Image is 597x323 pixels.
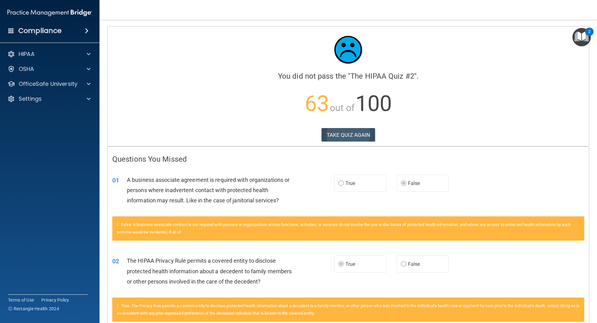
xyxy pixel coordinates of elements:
[41,297,69,303] a: Privacy Policy
[7,95,90,103] a: Settings
[8,306,59,312] span: Ⓒ Rectangle Health 2024
[566,280,590,304] iframe: Drift Widget Chat Controller
[338,262,344,267] input: True
[127,177,289,204] span: A business associate agreement is required with organizations or persons where inadvertent contac...
[19,50,35,58] p: HIPAA
[305,91,329,116] span: 63
[355,91,392,116] span: 100
[117,222,571,234] span: False. A business associate contract is not required with persons or organizations whose function...
[330,102,354,113] span: out of
[7,7,92,19] img: PMB logo
[350,72,414,81] span: The HIPAA Quiz #2
[322,128,375,142] button: TAKE QUIZ AGAIN
[7,80,90,88] a: OfficeSafe University
[345,261,355,267] span: True
[338,181,344,186] input: True
[127,257,292,284] span: The HIPAA Privacy Rule permits a covered entity to disclose protected health information about a ...
[19,65,34,73] p: OSHA
[112,177,119,184] span: 01
[19,80,77,88] p: OfficeSafe University
[401,262,406,267] input: False
[572,28,591,46] button: Open Resource Center, 2 new notifications
[8,297,34,303] a: Terms of Use
[401,181,406,186] input: False
[588,32,590,40] div: 2
[19,95,42,103] p: Settings
[408,261,420,267] span: False
[18,26,62,35] h4: Compliance
[112,155,584,163] h4: Questions You Missed
[345,180,355,186] span: True
[112,72,584,80] h4: You did not pass the " ".
[117,303,579,316] span: True. The Privacy Rule permits a covered entity to disclose protected health information about a ...
[112,257,119,265] span: 02
[7,65,90,73] a: OSHA
[7,50,90,58] a: HIPAA
[408,180,420,186] span: False
[330,31,367,68] img: sad_face.ecc698e2.jpg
